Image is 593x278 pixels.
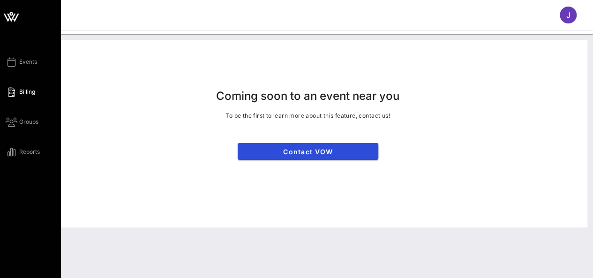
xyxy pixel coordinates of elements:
p: Coming soon to an event near you [216,89,399,104]
div: J [560,7,577,23]
a: Events [6,56,37,68]
span: Reports [19,148,40,156]
span: Billing [19,88,35,96]
span: J [566,10,570,20]
span: Groups [19,118,38,126]
span: Events [19,58,37,66]
a: Reports [6,146,40,158]
p: To be the first to learn more about this feature, contact us! [225,111,390,120]
a: Contact VOW [238,143,378,160]
a: Groups [6,116,38,128]
a: Billing [6,86,35,98]
span: Contact VOW [245,148,371,156]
